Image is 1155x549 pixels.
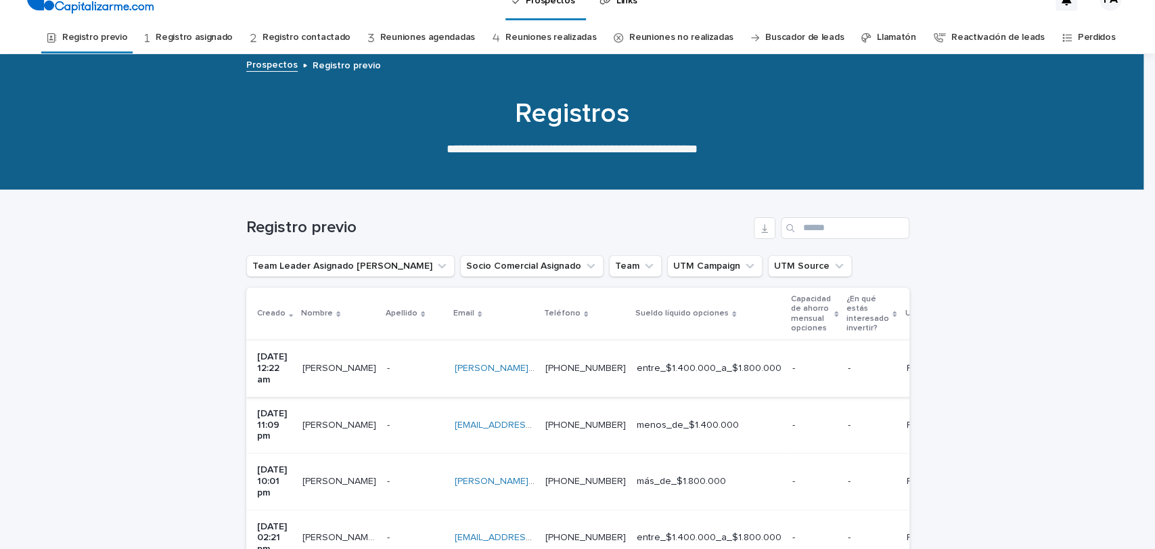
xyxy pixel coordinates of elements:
[609,255,662,277] button: Team
[302,360,379,374] p: Fernando Navarro
[629,22,733,53] a: Reuniones no realizadas
[455,533,608,542] a: [EMAIL_ADDRESS][DOMAIN_NAME]
[302,473,379,487] p: Jacob Papadopulos Zepeda
[246,56,298,72] a: Prospectos
[667,255,763,277] button: UTM Campaign
[635,306,729,321] p: Sueldo líquido opciones
[257,464,292,498] p: [DATE] 10:01 pm
[387,473,392,487] p: -
[791,292,831,336] p: Capacidad de ahorro mensual opciones
[156,22,233,53] a: Registro asignado
[386,306,417,321] p: Apellido
[460,255,604,277] button: Socio Comercial Asignado
[313,57,381,72] p: Registro previo
[848,363,895,374] p: -
[302,529,379,544] p: Juan Pablo Mozó Etcheverry
[387,417,392,431] p: -
[848,476,895,487] p: -
[906,473,952,487] p: Facebook
[781,217,909,239] input: Search
[792,363,837,374] p: -
[387,360,392,374] p: -
[545,420,626,430] a: [PHONE_NUMBER]
[246,218,748,238] h1: Registro previo
[544,306,581,321] p: Teléfono
[765,22,844,53] a: Buscador de leads
[453,306,474,321] p: Email
[380,22,475,53] a: Reuniones agendadas
[263,22,350,53] a: Registro contactado
[637,476,782,487] p: más_de_$1.800.000
[62,22,127,53] a: Registro previo
[768,255,852,277] button: UTM Source
[455,477,755,486] a: [PERSON_NAME][EMAIL_ADDRESS][PERSON_NAME][DOMAIN_NAME]
[257,408,292,442] p: [DATE] 11:09 pm
[637,420,782,431] p: menos_de_$1.400.000
[302,417,379,431] p: Héctor Mardones Poblete
[792,476,837,487] p: -
[792,532,837,544] p: -
[246,255,455,277] button: Team Leader Asignado LLamados
[387,529,392,544] p: -
[545,533,626,542] a: [PHONE_NUMBER]
[545,477,626,486] a: [PHONE_NUMBER]
[906,360,952,374] p: Facebook
[877,22,916,53] a: Llamatón
[846,292,889,336] p: ¿En qué estás interesado invertir?
[505,22,596,53] a: Reuniones realizadas
[301,306,333,321] p: Nombre
[906,417,952,431] p: Facebook
[455,420,608,430] a: [EMAIL_ADDRESS][DOMAIN_NAME]
[906,529,952,544] p: Facebook
[257,306,286,321] p: Creado
[637,532,782,544] p: entre_$1.400.000_a_$1.800.000
[951,22,1045,53] a: Reactivación de leads
[848,420,895,431] p: -
[792,420,837,431] p: -
[637,363,782,374] p: entre_$1.400.000_a_$1.800.000
[240,97,903,130] h1: Registros
[848,532,895,544] p: -
[257,351,292,385] p: [DATE] 12:22 am
[545,364,626,373] a: [PHONE_NUMBER]
[905,306,953,321] p: UTM Source
[455,364,829,373] a: [PERSON_NAME][EMAIL_ADDRESS][PERSON_NAME][PERSON_NAME][DOMAIN_NAME]
[1078,22,1116,53] a: Perdidos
